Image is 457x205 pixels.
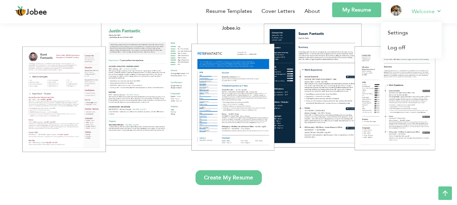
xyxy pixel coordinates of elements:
a: My Resume [332,2,381,17]
a: Log off [381,40,442,55]
a: Jobee [15,6,47,17]
a: Cover Letters [261,7,295,15]
a: Resume Templates [206,7,252,15]
img: Profile Img [391,5,402,16]
a: Create My Resume [196,170,262,185]
img: jobee.io [15,6,26,17]
a: Welcome [412,7,442,16]
span: Jobee [26,9,47,16]
a: About [304,7,320,15]
a: Settings [381,25,442,40]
